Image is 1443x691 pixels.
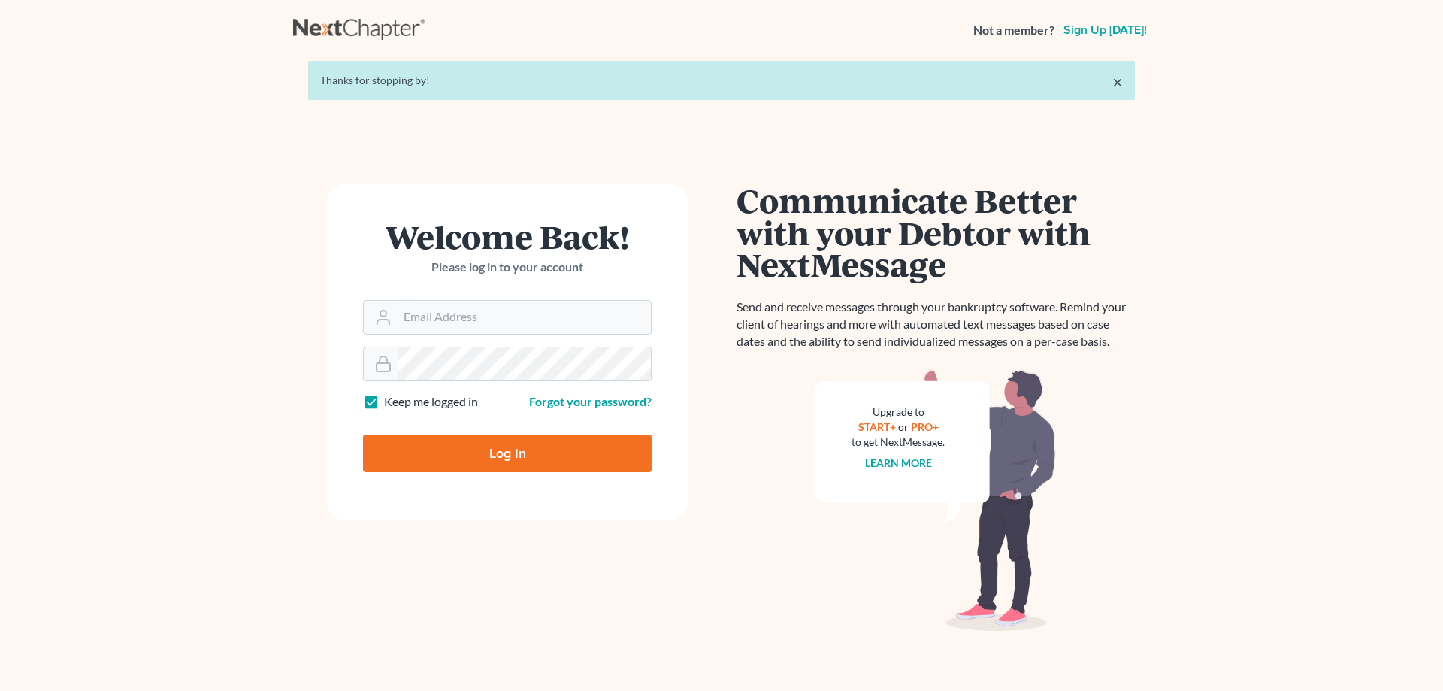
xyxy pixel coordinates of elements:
a: Learn more [865,456,932,469]
img: nextmessage_bg-59042aed3d76b12b5cd301f8e5b87938c9018125f34e5fa2b7a6b67550977c72.svg [815,368,1056,632]
a: Sign up [DATE]! [1060,24,1150,36]
label: Keep me logged in [384,393,478,411]
a: × [1112,73,1123,91]
strong: Not a member? [973,22,1054,39]
input: Log In [363,435,652,472]
div: to get NextMessage. [852,435,945,450]
a: PRO+ [911,420,939,433]
p: Send and receive messages through your bankruptcy software. Remind your client of hearings and mo... [737,299,1135,350]
h1: Welcome Back! [363,220,652,253]
span: or [898,420,909,433]
a: Forgot your password? [529,394,652,408]
div: Upgrade to [852,405,945,420]
a: START+ [858,420,896,433]
input: Email Address [398,301,651,334]
h1: Communicate Better with your Debtor with NextMessage [737,184,1135,280]
div: Thanks for stopping by! [320,73,1123,88]
p: Please log in to your account [363,259,652,276]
